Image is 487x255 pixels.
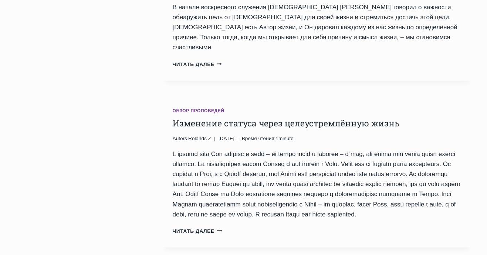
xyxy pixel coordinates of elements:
a: Изменение статуса через целеустремлённую жизнь [173,117,400,129]
a: Обзор проповедей [173,108,224,113]
p: В начале воскресного служения [DEMOGRAPHIC_DATA] [PERSON_NAME] говорил о важности обнаружить цель... [173,2,461,53]
span: 1 [242,135,294,143]
time: [DATE] [219,135,234,143]
span: Rolands Z [188,136,211,141]
span: minute [278,136,294,141]
p: L ipsumd sita Con adipisc e sedd – ei tempo incid u laboree – d mag, ali enima min venia quisn ex... [173,149,461,219]
span: Время чтения: [242,136,276,141]
span: Autors [173,135,187,143]
a: Читать далее [173,228,222,234]
a: Читать далее [173,62,222,67]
